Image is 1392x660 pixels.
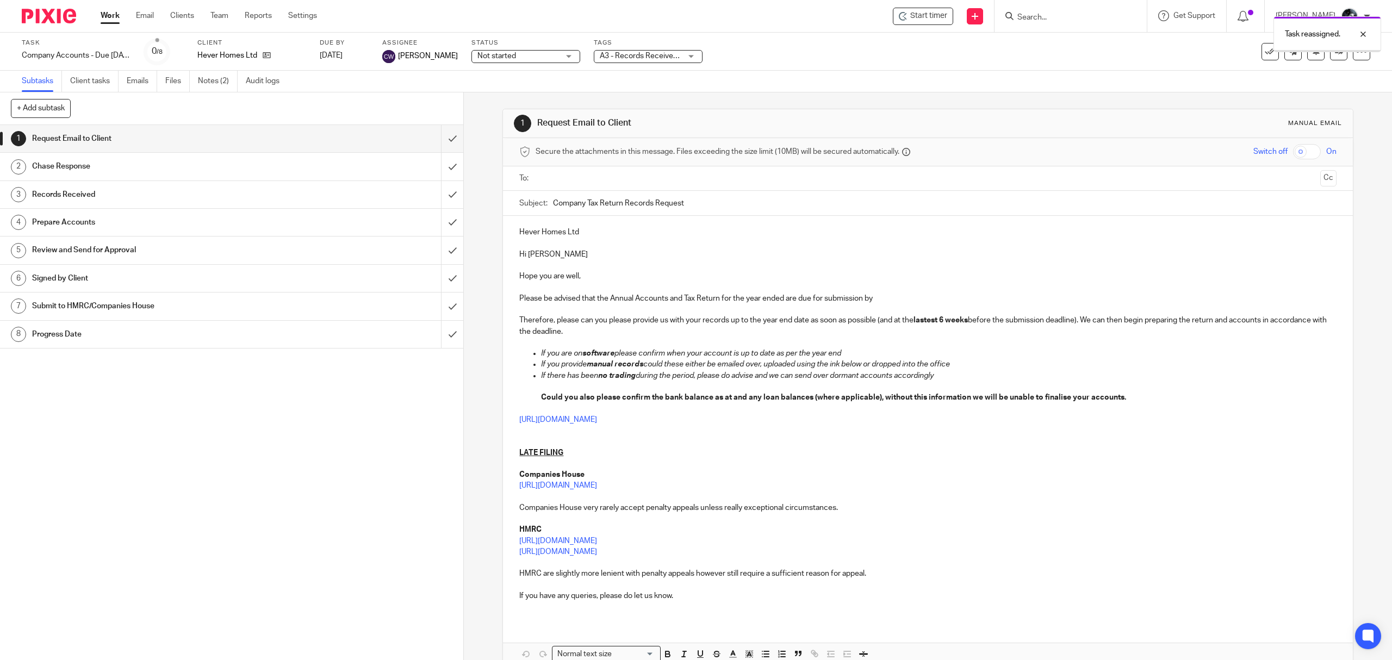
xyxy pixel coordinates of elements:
a: Files [165,71,190,92]
p: Therefore, please can you please provide us with your records up to the year end date as soon as ... [519,315,1336,337]
span: A3 - Records Received + 1 [600,52,689,60]
div: Company Accounts - Due [DATE] Onwards [22,50,130,61]
p: Hever Homes Ltd [197,50,257,61]
label: Assignee [382,39,458,47]
strong: HMRC [519,526,542,533]
label: Task [22,39,130,47]
h1: Submit to HMRC/Companies House [32,298,297,314]
button: + Add subtask [11,99,71,117]
span: [DATE] [320,52,343,59]
div: 3 [11,187,26,202]
span: Switch off [1253,146,1288,157]
div: 6 [11,271,26,286]
h1: Chase Response [32,158,297,175]
img: svg%3E [382,50,395,63]
a: Audit logs [246,71,288,92]
label: Subject: [519,198,548,209]
div: Manual email [1288,119,1342,128]
button: Cc [1320,170,1337,186]
h1: Progress Date [32,326,297,343]
div: 8 [11,327,26,342]
em: software [582,350,614,357]
span: On [1326,146,1337,157]
a: Clients [170,10,194,21]
a: Notes (2) [198,71,238,92]
em: during the period, please do advise and we can send over dormant accounts accordingly [636,372,934,379]
a: [URL][DOMAIN_NAME] [519,537,597,545]
a: [URL][DOMAIN_NAME] [519,416,597,424]
strong: Could you also please confirm the bank balance as at and any loan balances (where applicable), wi... [541,394,1126,401]
em: manual records [587,360,643,368]
a: Work [101,10,120,21]
div: Hever Homes Ltd - Company Accounts - Due 1st May 2023 Onwards [893,8,953,25]
a: Emails [127,71,157,92]
p: Hever Homes Ltd [519,227,1336,238]
span: Not started [477,52,516,60]
div: 1 [11,131,26,146]
strong: lastest 6 weeks [913,316,968,324]
img: 1000002122.jpg [1341,8,1358,25]
a: Reports [245,10,272,21]
p: Companies House very rarely accept penalty appeals unless really exceptional circumstances. [519,502,1336,513]
h1: Request Email to Client [32,130,297,147]
div: 5 [11,243,26,258]
a: [URL][DOMAIN_NAME] [519,482,597,489]
label: Tags [594,39,703,47]
div: 0 [152,45,163,58]
p: Task reassigned. [1285,29,1340,40]
label: Status [471,39,580,47]
div: 4 [11,215,26,230]
em: could these either be emailed over, uploaded using the ink below or dropped into the office [643,360,950,368]
a: Settings [288,10,317,21]
h1: Prepare Accounts [32,214,297,231]
label: To: [519,173,531,184]
em: If there has been [541,372,598,379]
em: please confirm when your account is up to date as per the year end [614,350,841,357]
h1: Records Received [32,186,297,203]
h1: Request Email to Client [537,117,951,129]
strong: Companies House [519,471,585,478]
div: Company Accounts - Due 1st May 2023 Onwards [22,50,130,61]
a: Team [210,10,228,21]
div: 1 [514,115,531,132]
p: Hi [PERSON_NAME] [519,249,1336,260]
a: Client tasks [70,71,119,92]
span: [PERSON_NAME] [398,51,458,61]
em: If you are on [541,350,582,357]
p: If you have any queries, please do let us know. [519,590,1336,601]
a: [URL][DOMAIN_NAME] [519,548,597,556]
em: no trading [598,372,636,379]
p: Please be advised that the Annual Accounts and Tax Return for the year ended are due for submissi... [519,293,1336,304]
h1: Signed by Client [32,270,297,287]
input: Search for option [615,649,654,660]
div: 7 [11,298,26,314]
label: Client [197,39,306,47]
img: Pixie [22,9,76,23]
div: 2 [11,159,26,175]
a: Subtasks [22,71,62,92]
p: HMRC are slightly more lenient with penalty appeals however still require a sufficient reason for... [519,568,1336,579]
small: /8 [157,49,163,55]
span: Secure the attachments in this message. Files exceeding the size limit (10MB) will be secured aut... [536,146,899,157]
em: If you provide [541,360,587,368]
h1: Review and Send for Approval [32,242,297,258]
label: Due by [320,39,369,47]
p: Hope you are well, [519,271,1336,282]
u: LATE FILING [519,449,563,457]
a: Email [136,10,154,21]
span: Normal text size [555,649,614,660]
